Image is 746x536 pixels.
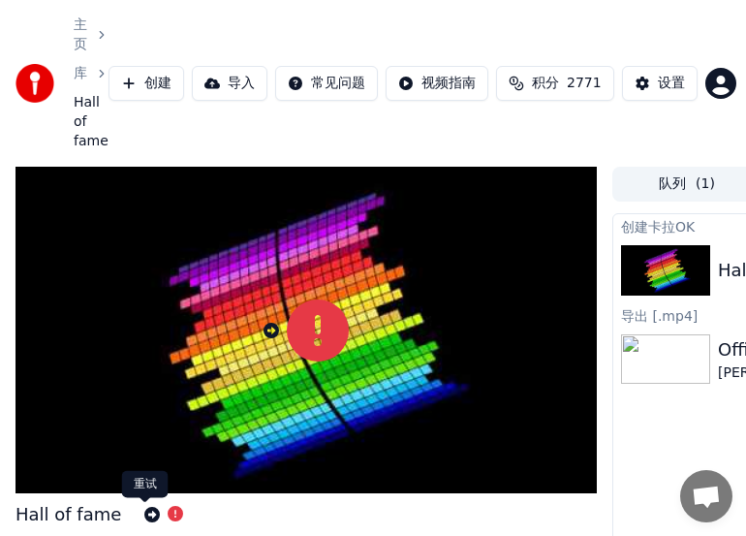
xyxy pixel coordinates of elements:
[622,66,698,101] button: 设置
[122,471,169,498] div: 重试
[386,66,488,101] button: 视频指南
[275,66,378,101] button: 常见问题
[192,66,267,101] button: 导入
[74,93,109,151] span: Hall of fame
[74,16,87,54] a: 主页
[680,470,732,522] a: 打開聊天
[696,174,715,194] span: ( 1 )
[74,64,87,83] a: 库
[532,74,559,93] span: 积分
[109,66,184,101] button: 创建
[16,501,121,528] div: Hall of fame
[16,64,54,103] img: youka
[74,16,109,151] nav: breadcrumb
[496,66,614,101] button: 积分2771
[567,74,602,93] span: 2771
[658,74,685,93] div: 设置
